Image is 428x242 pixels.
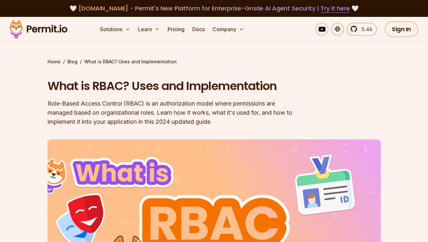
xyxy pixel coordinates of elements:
[385,21,418,37] a: Sign In
[135,23,162,36] button: Learn
[48,58,61,65] a: Home
[78,4,350,12] span: [DOMAIN_NAME] - Permit's New Platform for Enterprise-Grade AI Agent Security |
[67,58,77,65] a: Blog
[210,23,247,36] button: Company
[190,23,207,36] a: Docs
[48,58,381,65] div: / /
[48,78,297,94] h1: What is RBAC? Uses and Implementation
[321,4,350,13] a: Try it here
[165,23,187,36] a: Pricing
[347,23,377,36] a: 5.4k
[358,25,372,33] span: 5.4k
[48,99,297,126] div: Role-Based Access Control (RBAC) is an authorization model where permissions are managed based on...
[97,23,133,36] button: Solutions
[7,18,70,40] img: Permit logo
[16,4,412,13] div: 🤍 🤍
